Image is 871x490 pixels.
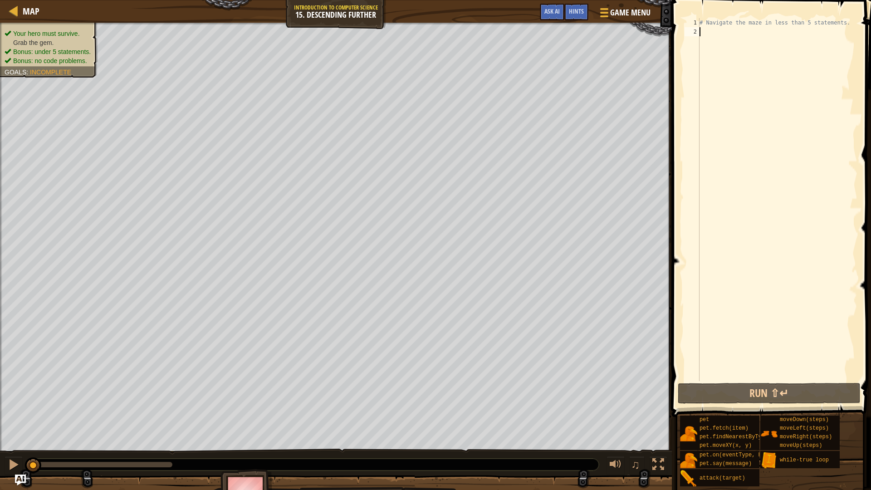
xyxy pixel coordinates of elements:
[5,456,23,475] button: Ctrl + P: Pause
[649,456,667,475] button: Toggle fullscreen
[5,56,91,65] li: Bonus: no code problems.
[680,452,697,469] img: portrait.png
[5,69,26,76] span: Goals
[30,69,71,76] span: Incomplete
[544,7,560,15] span: Ask AI
[540,4,564,20] button: Ask AI
[780,416,829,423] span: moveDown(steps)
[610,7,651,19] span: Game Menu
[593,4,656,25] button: Game Menu
[700,442,752,449] span: pet.moveXY(x, y)
[5,47,91,56] li: Bonus: under 5 statements.
[700,416,710,423] span: pet
[18,5,39,17] a: Map
[629,456,645,475] button: ♫
[685,27,700,36] div: 2
[26,69,30,76] span: :
[760,425,778,442] img: portrait.png
[780,425,829,431] span: moveLeft(steps)
[680,425,697,442] img: portrait.png
[15,475,26,485] button: Ask AI
[700,475,745,481] span: attack(target)
[780,434,832,440] span: moveRight(steps)
[569,7,584,15] span: Hints
[13,39,54,46] span: Grab the gem.
[13,30,80,37] span: Your hero must survive.
[5,29,91,38] li: Your hero must survive.
[678,383,861,404] button: Run ⇧↵
[23,5,39,17] span: Map
[607,456,625,475] button: Adjust volume
[13,48,91,55] span: Bonus: under 5 statements.
[780,457,829,463] span: while-true loop
[5,38,91,47] li: Grab the gem.
[631,458,640,471] span: ♫
[700,425,749,431] span: pet.fetch(item)
[760,452,778,469] img: portrait.png
[780,442,822,449] span: moveUp(steps)
[700,452,784,458] span: pet.on(eventType, handler)
[685,18,700,27] div: 1
[13,57,87,64] span: Bonus: no code problems.
[700,461,752,467] span: pet.say(message)
[680,470,697,487] img: portrait.png
[700,434,788,440] span: pet.findNearestByType(type)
